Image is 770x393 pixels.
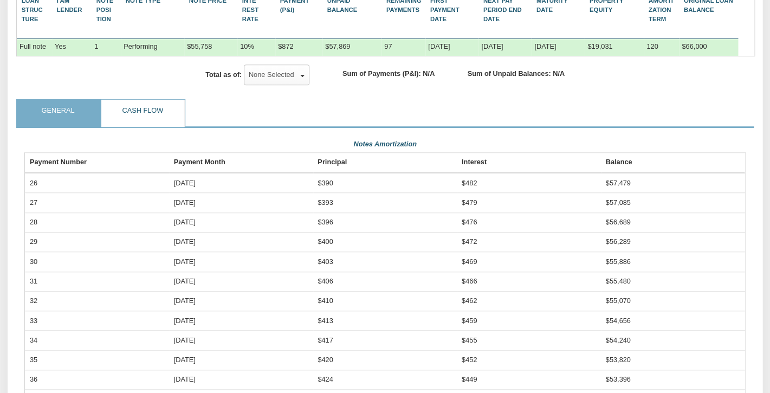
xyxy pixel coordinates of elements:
div: 97 [381,39,425,56]
span: $57,085 [605,198,630,207]
span: $469 [462,257,477,266]
td: [DATE] [169,350,313,370]
span: $452 [462,356,477,364]
div: Full note [17,39,52,56]
span: $410 [318,297,333,305]
span: $482 [462,179,477,187]
div: 09/01/2025 [478,39,532,56]
td: [DATE] [169,232,313,252]
span: $424 [318,375,333,383]
span: $54,656 [605,317,630,325]
span: $449 [462,375,477,383]
span: $459 [462,317,477,325]
span: $466 [462,277,477,285]
th: Principal [313,153,457,172]
span: $390 [318,179,333,187]
td: [DATE] [169,173,313,193]
span: $417 [318,336,333,344]
div: 1 [92,39,121,56]
label: Sum of Unpaid Balances: [467,69,551,79]
label: N/A [423,69,435,79]
span: $462 [462,297,477,305]
label: Total as of: [205,70,242,80]
td: 35 [25,350,169,370]
th: Payment Month [169,153,313,172]
span: $476 [462,218,477,226]
td: 33 [25,311,169,331]
label: N/A [553,69,565,79]
span: $393 [318,198,333,207]
td: [DATE] [169,272,313,291]
td: 26 [25,173,169,193]
div: $19,031 [585,39,644,56]
span: $396 [318,218,333,226]
div: $66,000 [679,39,738,56]
span: $55,480 [605,277,630,285]
td: [DATE] [169,193,313,212]
span: $420 [318,356,333,364]
td: [DATE] [169,331,313,350]
span: $57,479 [605,179,630,187]
td: 32 [25,291,169,311]
button: None Selected [244,65,310,85]
td: 28 [25,212,169,232]
td: 30 [25,252,169,272]
span: $403 [318,257,333,266]
div: $57,869 [322,39,381,56]
span: $455 [462,336,477,344]
span: $53,820 [605,356,630,364]
span: $53,396 [605,375,630,383]
th: Interest [457,153,601,172]
div: 120 [644,39,679,56]
span: $54,240 [605,336,630,344]
div: Notes Amortization [24,137,745,152]
td: [DATE] [169,212,313,232]
div: Yes [55,42,66,51]
td: 29 [25,232,169,252]
a: General [17,100,99,127]
td: [DATE] [169,370,313,389]
span: $56,689 [605,218,630,226]
div: $55,758 [184,39,237,56]
div: 08/01/2023 [425,39,478,56]
span: $413 [318,317,333,325]
th: Balance [601,153,745,172]
div: Performing [121,39,184,56]
a: Cash Flow [101,100,184,127]
div: 08/01/2033 [532,39,585,56]
span: $479 [462,198,477,207]
td: 27 [25,193,169,212]
td: [DATE] [169,252,313,272]
span: $55,070 [605,297,630,305]
td: 36 [25,370,169,389]
div: $872 [275,39,322,56]
span: $55,886 [605,257,630,266]
span: $56,289 [605,237,630,246]
span: $472 [462,237,477,246]
td: [DATE] [169,291,313,311]
td: [DATE] [169,311,313,331]
td: 31 [25,272,169,291]
span: $400 [318,237,333,246]
div: 10% [237,39,275,56]
label: Sum of Payments (P&I): [342,69,421,79]
td: 34 [25,331,169,350]
span: $406 [318,277,333,285]
th: Payment Number [25,153,169,172]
